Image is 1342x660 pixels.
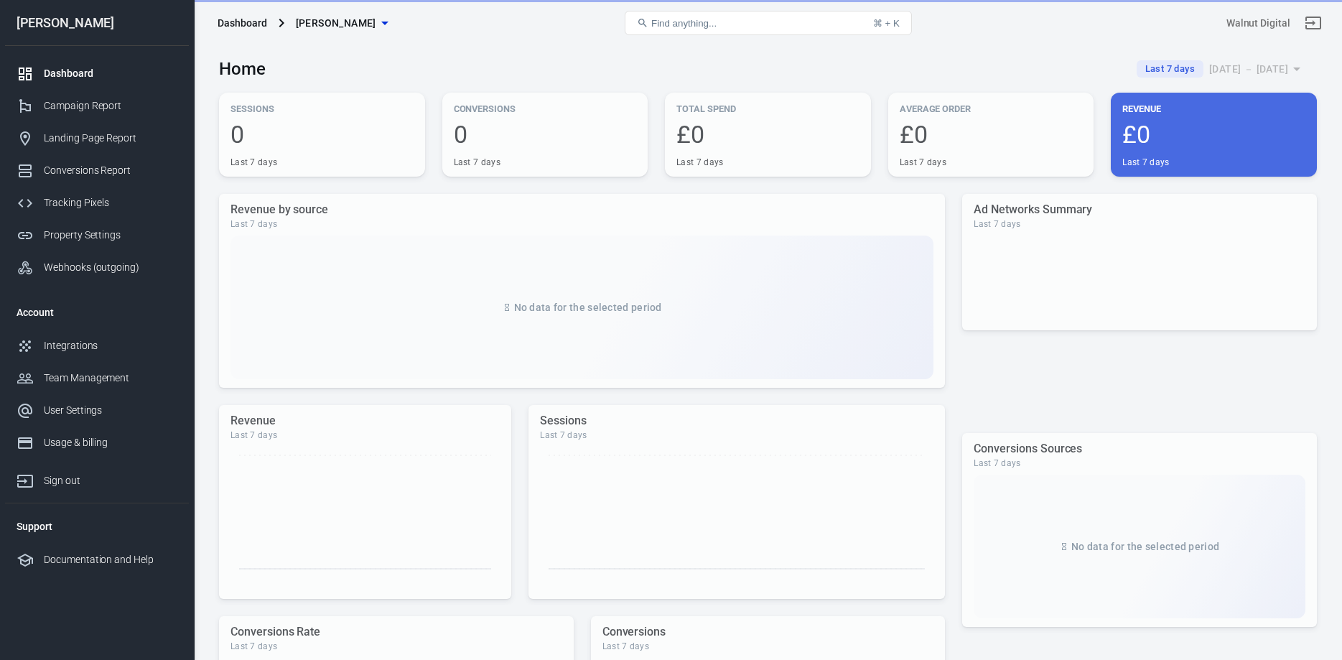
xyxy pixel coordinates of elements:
[1226,16,1290,31] div: Account id: 1itlNlHf
[5,330,189,362] a: Integrations
[218,16,267,30] div: Dashboard
[290,10,393,37] button: [PERSON_NAME]
[1296,6,1331,40] a: Sign out
[44,435,177,450] div: Usage & billing
[44,163,177,178] div: Conversions Report
[5,154,189,187] a: Conversions Report
[5,219,189,251] a: Property Settings
[5,509,189,544] li: Support
[44,403,177,418] div: User Settings
[44,66,177,81] div: Dashboard
[44,338,177,353] div: Integrations
[5,295,189,330] li: Account
[651,18,717,29] span: Find anything...
[5,57,189,90] a: Dashboard
[44,473,177,488] div: Sign out
[5,394,189,427] a: User Settings
[5,187,189,219] a: Tracking Pixels
[5,362,189,394] a: Team Management
[5,459,189,497] a: Sign out
[873,18,900,29] div: ⌘ + K
[5,427,189,459] a: Usage & billing
[44,371,177,386] div: Team Management
[44,98,177,113] div: Campaign Report
[5,17,189,29] div: [PERSON_NAME]
[296,14,376,32] span: Chris Cole
[5,90,189,122] a: Campaign Report
[625,11,912,35] button: Find anything...⌘ + K
[44,228,177,243] div: Property Settings
[219,59,266,79] h3: Home
[5,251,189,284] a: Webhooks (outgoing)
[44,195,177,210] div: Tracking Pixels
[5,122,189,154] a: Landing Page Report
[44,131,177,146] div: Landing Page Report
[44,552,177,567] div: Documentation and Help
[44,260,177,275] div: Webhooks (outgoing)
